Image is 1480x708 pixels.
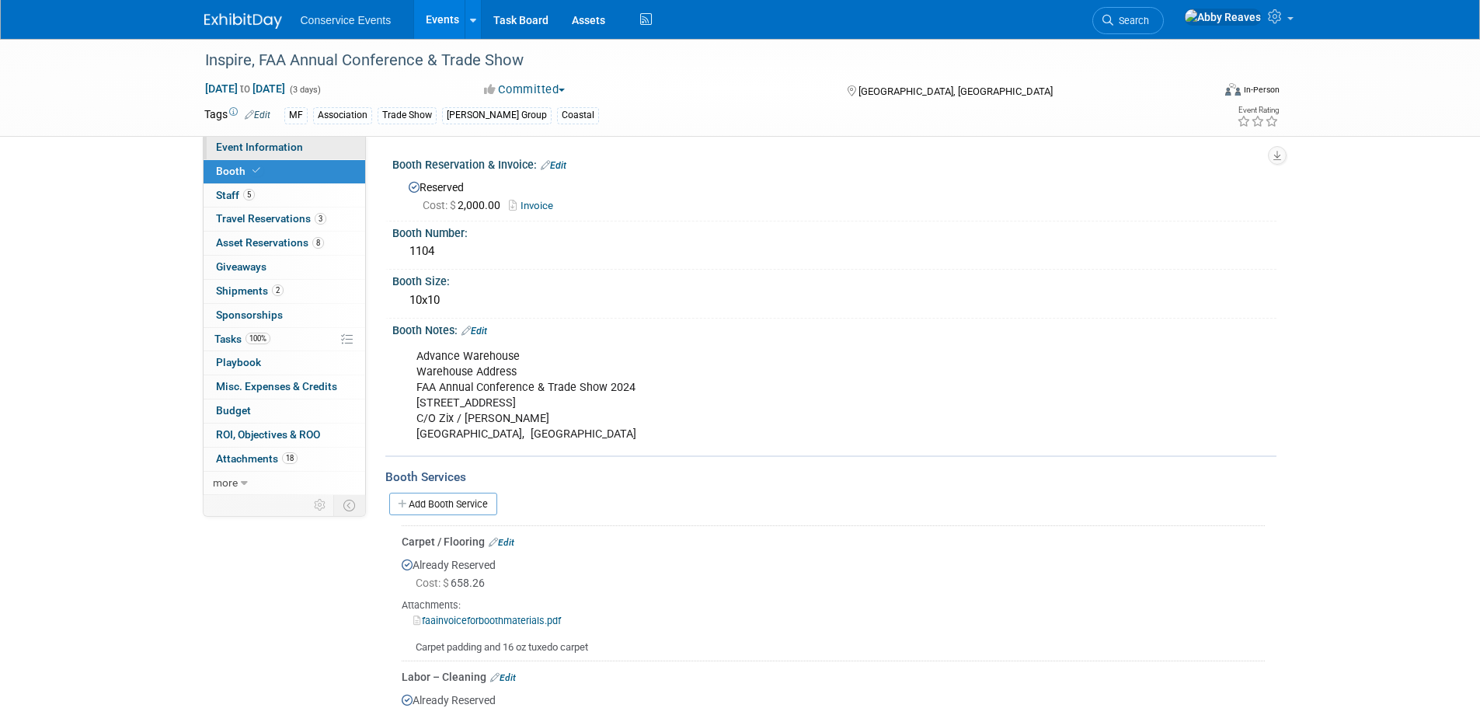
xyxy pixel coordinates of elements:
div: Booth Reservation & Invoice: [392,153,1276,173]
a: Search [1092,7,1164,34]
span: Misc. Expenses & Credits [216,380,337,392]
div: Coastal [557,107,599,124]
span: Event Information [216,141,303,153]
div: Inspire, FAA Annual Conference & Trade Show [200,47,1189,75]
span: Playbook [216,356,261,368]
span: 658.26 [416,577,491,589]
span: to [238,82,252,95]
span: Giveaways [216,260,266,273]
span: 3 [315,213,326,225]
span: ROI, Objectives & ROO [216,428,320,441]
span: Cost: $ [416,577,451,589]
div: Reserved [404,176,1265,214]
td: Toggle Event Tabs [333,495,365,515]
a: Edit [490,672,516,683]
a: Invoice [509,200,561,211]
img: ExhibitDay [204,13,282,29]
a: Edit [489,537,514,548]
a: Edit [541,160,566,171]
span: Travel Reservations [216,212,326,225]
span: Shipments [216,284,284,297]
span: 2,000.00 [423,199,507,211]
div: Booth Size: [392,270,1276,289]
a: ROI, Objectives & ROO [204,424,365,447]
a: Tasks100% [204,328,365,351]
span: [GEOGRAPHIC_DATA], [GEOGRAPHIC_DATA] [858,85,1053,97]
i: Booth reservation complete [252,166,260,175]
span: Sponsorships [216,309,283,321]
div: MF [284,107,308,124]
img: Format-Inperson.png [1225,83,1241,96]
div: Event Format [1120,81,1280,104]
div: [PERSON_NAME] Group [442,107,552,124]
a: Playbook [204,351,365,375]
div: Labor – Cleaning [402,669,1265,685]
div: Booth Services [385,469,1276,486]
a: Shipments2 [204,280,365,303]
a: Travel Reservations3 [204,208,365,231]
td: Tags [204,106,270,124]
a: Edit [245,110,270,120]
a: more [204,472,365,495]
div: Booth Notes: [392,319,1276,339]
span: Staff [216,189,255,201]
td: Personalize Event Tab Strip [307,495,334,515]
div: Carpet / Flooring [402,534,1265,549]
a: Asset Reservations8 [204,232,365,255]
span: 2 [272,284,284,296]
a: faainvoiceforboothmaterials.pdf [413,615,561,626]
span: [DATE] [DATE] [204,82,286,96]
a: Sponsorships [204,304,365,327]
span: Attachments [216,452,298,465]
a: Budget [204,399,365,423]
div: Already Reserved [402,549,1265,655]
button: Committed [479,82,571,98]
a: Attachments18 [204,448,365,471]
span: Cost: $ [423,199,458,211]
div: 10x10 [404,288,1265,312]
span: Conservice Events [301,14,392,26]
div: Trade Show [378,107,437,124]
div: 1104 [404,239,1265,263]
div: Attachments: [402,598,1265,612]
a: Add Booth Service [389,493,497,515]
a: Misc. Expenses & Credits [204,375,365,399]
img: Abby Reaves [1184,9,1262,26]
a: Booth [204,160,365,183]
span: 5 [243,189,255,201]
span: 8 [312,237,324,249]
a: Edit [461,326,487,337]
a: Giveaways [204,256,365,279]
div: In-Person [1243,84,1280,96]
span: Booth [216,165,263,177]
div: Carpet padding and 16 oz tuxedo carpet [402,628,1265,655]
span: (3 days) [288,85,321,95]
span: Budget [216,404,251,417]
span: more [213,476,238,489]
div: Advance Warehouse Warehouse Address FAA Annual Conference & Trade Show 2024 [STREET_ADDRESS] C/O ... [406,341,1106,450]
span: 100% [246,333,270,344]
span: Tasks [214,333,270,345]
a: Staff5 [204,184,365,208]
div: Booth Number: [392,221,1276,241]
div: Association [313,107,372,124]
span: Search [1113,15,1149,26]
span: Asset Reservations [216,236,324,249]
a: Event Information [204,136,365,159]
span: 18 [282,452,298,464]
div: Event Rating [1237,106,1279,114]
